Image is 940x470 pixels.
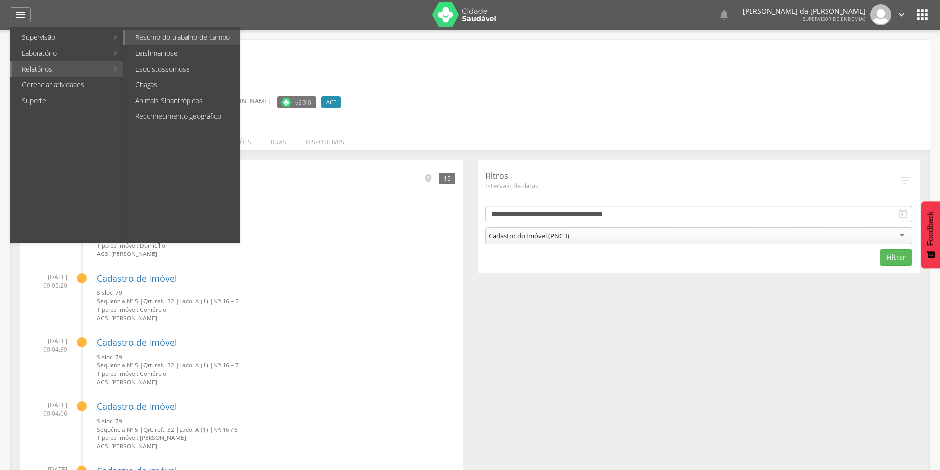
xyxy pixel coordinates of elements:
span: Qrt. ref.: 32 | [143,361,179,369]
span: Qrt. ref.: 32 | [143,297,179,305]
a: Supervisão [12,30,108,45]
a: Laboratório [12,45,108,61]
a: Leishmaniose [125,45,240,61]
span: Lado: A (1) | [179,297,213,305]
small: Tipo de imóvel: [PERSON_NAME] [97,434,455,442]
span: Lado: A (1) | [179,361,213,369]
a: Animais Sinantrópicos [125,93,240,108]
div: 15 [439,173,455,184]
span: Sequência Nº 5 | [97,297,143,305]
a:  [10,7,31,22]
i:  [897,208,909,220]
span: Sisloc: 79 [97,289,122,296]
button: Filtrar [880,249,912,266]
span: ACE [326,98,336,106]
span: [DATE] 09:04:06 [28,401,67,418]
span: Supervisor de Endemias [803,15,865,22]
span: [DATE] 09:04:39 [28,337,67,354]
a: Relatórios [12,61,108,77]
span: Sequência Nº 5 | [97,425,143,433]
small: Tipo de imóvel: Comércio [97,305,455,314]
i:  [14,9,26,21]
small: Nº: 16 / 6 [97,425,455,434]
a: Resumo do trabalho de campo [125,30,240,45]
a: Cadastro de Imóvel [97,272,177,284]
span: Lado: A (1) | [179,425,213,433]
a:  [896,4,907,25]
small: ACS: [PERSON_NAME] [97,250,455,258]
small: ACS: [PERSON_NAME] [97,314,455,322]
a: Reconhecimento geográfico [125,108,240,124]
a: Gerenciar atividades [12,77,123,93]
li: Dispositivos [296,128,354,151]
a: Cadastro de Imóvel [97,336,177,348]
span: Sisloc: 79 [97,417,122,425]
a: Esquistossomose [125,61,240,77]
small: Tipo de imóvel: Domicílio [97,241,455,250]
span: Sequência Nº 5 | [97,361,143,369]
button: Feedback - Mostrar pesquisa [921,201,940,268]
a: Cadastro de Imóvel [97,400,177,412]
small: Tipo de imóvel: Comércio [97,369,455,378]
a: Chagas [125,77,240,93]
span: Intervalo de datas [485,181,898,190]
small: ACS: [PERSON_NAME] [97,442,455,450]
a:  [718,4,730,25]
li: Ruas [261,128,296,151]
i:  [896,9,907,20]
small: Nº: 16 – 5 [97,297,455,305]
span: Qrt. ref.: 32 | [143,425,179,433]
span: Feedback [926,211,935,246]
i:  [898,173,912,188]
i:  [423,173,434,184]
p: [PERSON_NAME] da [PERSON_NAME] [743,8,865,15]
span: Sisloc: 79 [97,353,122,361]
small: Nº: 3 [97,233,455,241]
i:  [718,9,730,21]
span: v2.3.0 [295,97,311,107]
small: ACS: [PERSON_NAME] [97,378,455,386]
p: Filtros [485,170,898,181]
small: Nº: 16 – 7 [97,361,455,369]
a: Suporte [12,93,123,108]
i:  [914,7,930,23]
span: [DATE] 09:05:20 [28,273,67,289]
div: Cadastro do Imóvel (PNCD) [489,231,569,240]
